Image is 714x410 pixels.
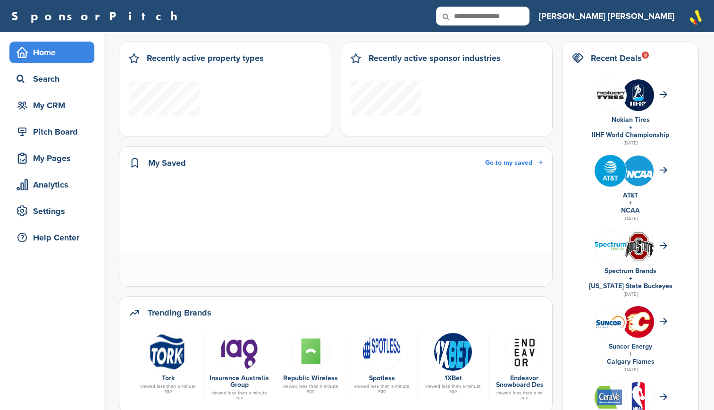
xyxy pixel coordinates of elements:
[147,51,264,65] h2: Recently active property types
[9,68,94,90] a: Search
[9,227,94,248] a: Help Center
[629,274,632,282] a: +
[505,333,544,371] img: 327442489 2277302595783983 6997078865662927416 n
[609,342,652,350] a: Suncor Energy
[14,97,94,114] div: My CRM
[572,214,689,223] div: [DATE]
[137,384,199,393] div: viewed less than a minute ago
[434,333,472,371] img: Screenshot 2018 08 09 at 9.03.11 am
[220,333,259,371] img: Insurance austr group logo15 1
[14,176,94,193] div: Analytics
[595,315,626,329] img: Data
[605,267,656,275] a: Spectrum Brands
[162,374,175,382] a: Tork
[591,51,642,65] h2: Recent Deals
[137,333,199,370] a: Data
[422,384,484,393] div: viewed less than a minute ago
[14,150,94,167] div: My Pages
[210,374,269,389] a: Insurance Australia Group
[9,42,94,63] a: Home
[595,386,626,409] img: Data
[14,229,94,246] div: Help Center
[9,147,94,169] a: My Pages
[209,391,270,400] div: viewed less than a minute ago
[539,6,674,26] a: [PERSON_NAME] [PERSON_NAME]
[589,282,672,290] a: [US_STATE] State Buckeyes
[280,384,341,393] div: viewed less than a minute ago
[539,9,674,23] h3: [PERSON_NAME] [PERSON_NAME]
[629,123,632,131] a: +
[14,123,94,140] div: Pitch Board
[494,391,555,400] div: viewed less than a minute ago
[445,374,462,382] a: 1XBet
[622,155,654,187] img: St3croq2 400x400
[629,350,632,358] a: +
[351,333,412,370] a: Data
[622,306,654,338] img: 5qbfb61w 400x400
[629,199,632,207] a: +
[369,374,395,382] a: Spotless
[572,366,689,374] div: [DATE]
[9,200,94,222] a: Settings
[592,131,669,139] a: IIHF World Championship
[9,121,94,143] a: Pitch Board
[572,139,689,147] div: [DATE]
[642,51,649,59] div: 9
[595,155,626,187] img: Tpli2eyp 400x400
[496,374,553,389] a: Endeavor Snowboard Design
[485,158,543,168] a: Go to my saved
[14,203,94,220] div: Settings
[369,51,501,65] h2: Recently active sponsor industries
[14,44,94,61] div: Home
[612,116,650,124] a: Nokian Tires
[362,333,401,371] img: Data
[595,242,626,251] img: Spectrum brands logo
[351,384,412,393] div: viewed less than a minute ago
[209,333,270,370] a: Insurance austr group logo15 1
[148,156,186,170] h2: My Saved
[622,231,654,261] img: Data?1415805899
[595,79,626,111] img: Leqgnoiz 400x400
[9,94,94,116] a: My CRM
[9,174,94,196] a: Analytics
[11,10,184,22] a: SponsorPitch
[291,333,330,371] img: Screen shot 2017 02 13 at 10.27.00 am
[148,306,211,319] h2: Trending Brands
[572,290,689,299] div: [DATE]
[283,374,338,382] a: Republic Wireless
[494,333,555,370] a: 327442489 2277302595783983 6997078865662927416 n
[485,159,532,167] span: Go to my saved
[622,79,654,111] img: Zskrbj6 400x400
[621,206,640,214] a: NCAA
[280,333,341,370] a: Screen shot 2017 02 13 at 10.27.00 am
[422,333,484,370] a: Screenshot 2018 08 09 at 9.03.11 am
[607,358,655,366] a: Calgary Flames
[14,70,94,87] div: Search
[623,191,638,199] a: AT&T
[149,333,187,371] img: Data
